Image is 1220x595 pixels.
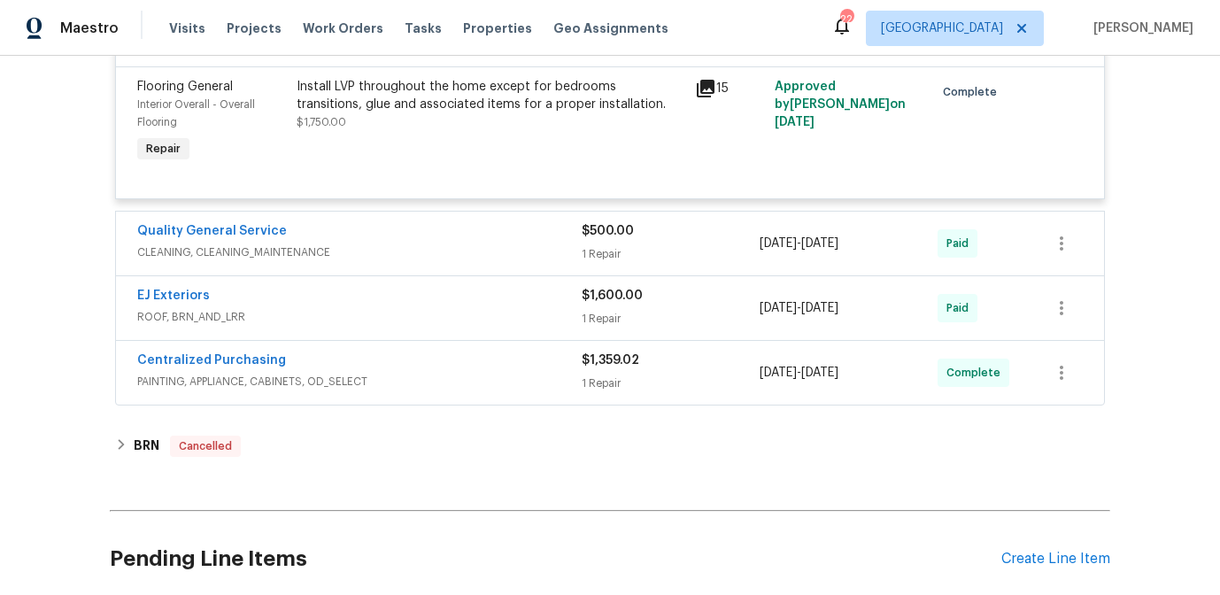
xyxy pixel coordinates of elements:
span: [DATE] [760,237,797,250]
span: [DATE] [760,302,797,314]
span: $1,750.00 [297,117,346,127]
span: [DATE] [801,367,838,379]
span: Maestro [60,19,119,37]
span: CLEANING, CLEANING_MAINTENANCE [137,243,582,261]
span: Interior Overall - Overall Flooring [137,99,255,127]
span: - [760,299,838,317]
span: - [760,364,838,382]
a: Quality General Service [137,225,287,237]
span: Complete [943,83,1004,101]
div: 22 [840,11,853,28]
div: 1 Repair [582,375,760,392]
div: 1 Repair [582,245,760,263]
span: Paid [946,299,976,317]
span: Paid [946,235,976,252]
span: [DATE] [775,116,815,128]
div: 15 [695,78,764,99]
span: Repair [139,140,188,158]
span: - [760,235,838,252]
a: Centralized Purchasing [137,354,286,367]
span: PAINTING, APPLIANCE, CABINETS, OD_SELECT [137,373,582,390]
div: Install LVP throughout the home except for bedrooms transitions, glue and associated items for a ... [297,78,684,113]
span: Approved by [PERSON_NAME] on [775,81,906,128]
span: [PERSON_NAME] [1086,19,1193,37]
span: ROOF, BRN_AND_LRR [137,308,582,326]
span: Flooring General [137,81,233,93]
span: [GEOGRAPHIC_DATA] [881,19,1003,37]
div: BRN Cancelled [110,425,1110,467]
span: [DATE] [801,302,838,314]
span: $1,600.00 [582,290,643,302]
span: Properties [463,19,532,37]
h6: BRN [134,436,159,457]
span: Complete [946,364,1008,382]
span: Tasks [405,22,442,35]
span: Work Orders [303,19,383,37]
span: $500.00 [582,225,634,237]
span: Projects [227,19,282,37]
span: $1,359.02 [582,354,639,367]
span: Cancelled [172,437,239,455]
div: 1 Repair [582,310,760,328]
span: [DATE] [801,237,838,250]
span: Geo Assignments [553,19,668,37]
a: EJ Exteriors [137,290,210,302]
span: [DATE] [760,367,797,379]
div: Create Line Item [1001,551,1110,568]
span: Visits [169,19,205,37]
